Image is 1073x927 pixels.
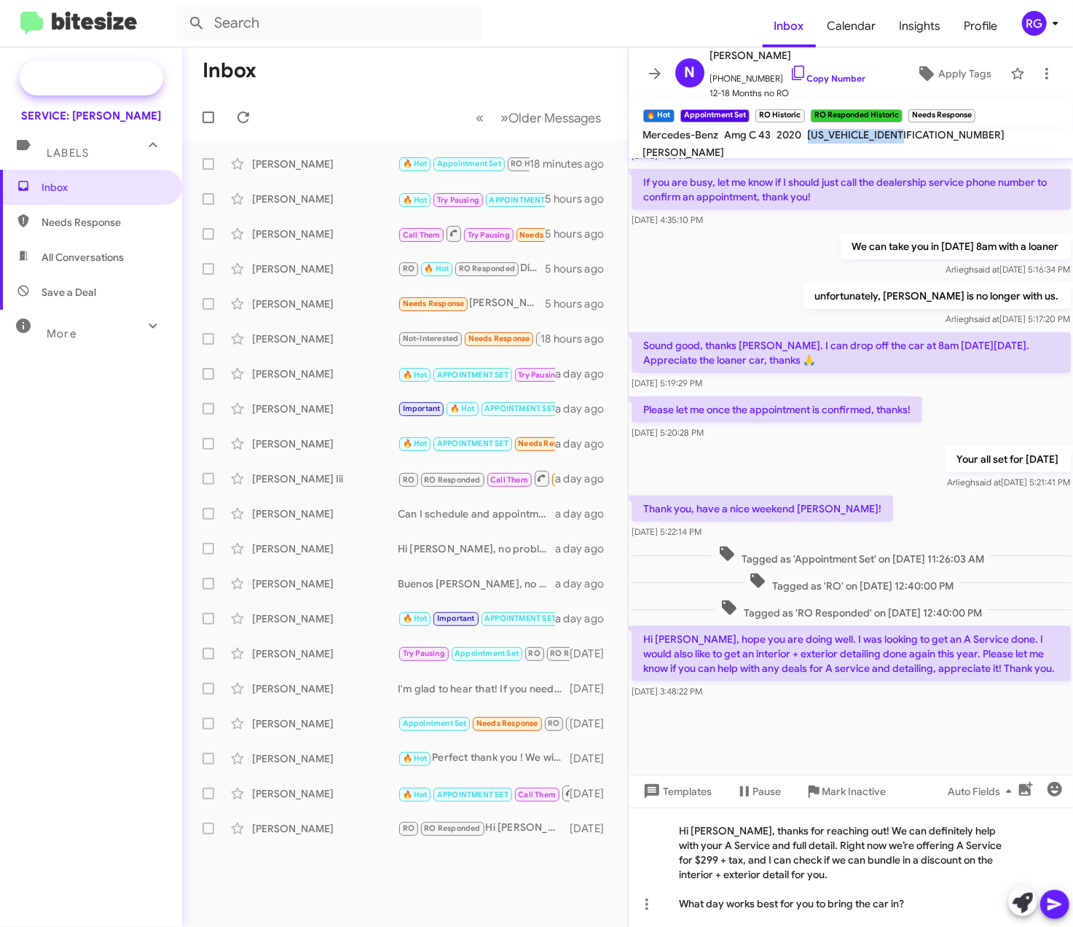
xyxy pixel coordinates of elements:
[974,264,999,275] span: said at
[518,439,580,448] span: Needs Response
[252,332,398,346] div: [PERSON_NAME]
[643,128,719,141] span: Mercedes-Benz
[398,189,545,208] div: Honestly no it's always something that needs to be done I was going to see if it can be traded in
[822,778,887,805] span: Mark Inactive
[252,681,398,696] div: [PERSON_NAME]
[403,334,459,343] span: Not-Interested
[403,649,445,658] span: Try Pausing
[252,751,398,766] div: [PERSON_NAME]
[398,295,545,312] div: [PERSON_NAME] -- on a scale of 1 to 10 my experience has been a ZERO. Please talk to Nic. My sati...
[252,506,398,521] div: [PERSON_NAME]
[643,109,675,122] small: 🔥 Hot
[840,233,1070,259] p: We can take you in [DATE] 8am with a loaner
[570,716,616,731] div: [DATE]
[403,439,428,448] span: 🔥 Hot
[403,195,428,205] span: 🔥 Hot
[403,719,467,728] span: Appointment Set
[763,5,816,47] span: Inbox
[710,47,866,64] span: [PERSON_NAME]
[490,475,528,485] span: Call Them
[424,475,480,485] span: RO Responded
[252,576,398,591] div: [PERSON_NAME]
[632,214,703,225] span: [DATE] 4:35:10 PM
[403,475,414,485] span: RO
[945,446,1070,472] p: Your all set for [DATE]
[252,157,398,171] div: [PERSON_NAME]
[640,778,712,805] span: Templates
[437,159,501,168] span: Appointment Set
[398,645,570,662] div: Hi [PERSON_NAME], sorry for the delay I was checking in with your advisor [PERSON_NAME]. Parts go...
[629,778,724,805] button: Templates
[632,396,922,423] p: Please let me once the appointment is confirmed, thanks!
[632,496,893,522] p: Thank you, have a nice weekend [PERSON_NAME]!
[888,5,953,47] span: Insights
[403,790,428,799] span: 🔥 Hot
[753,778,782,805] span: Pause
[398,750,570,767] div: Perfect thank you ! We will call/text you when on our way
[570,821,616,836] div: [DATE]
[509,110,602,126] span: Older Messages
[545,227,616,241] div: 5 hours ago
[632,526,701,537] span: [DATE] 5:22:14 PM
[790,73,866,84] a: Copy Number
[476,719,538,728] span: Needs Response
[777,128,802,141] span: 2020
[398,576,555,591] div: Buenos [PERSON_NAME], no se preocupe. Entiendo perfectamente, gracias por avisar. Cuando tenga un...
[530,157,616,171] div: 18 minutes ago
[42,215,165,230] span: Needs Response
[684,61,695,85] span: N
[484,614,556,623] span: APPOINTMENT SET
[570,646,616,661] div: [DATE]
[398,820,570,837] div: Hi [PERSON_NAME], thank you for your honest feedback. I’m sorry the small battery wasn’t addresse...
[455,649,519,658] span: Appointment Set
[403,370,428,380] span: 🔥 Hot
[816,5,888,47] a: Calendar
[176,6,482,41] input: Search
[725,128,771,141] span: Amg C 43
[21,109,161,123] div: SERVICE: [PERSON_NAME]
[555,541,616,556] div: a day ago
[492,103,610,133] button: Next
[946,313,1070,324] span: Arliegh [DATE] 5:17:20 PM
[570,786,616,801] div: [DATE]
[20,60,163,95] a: Special Campaign
[518,370,560,380] span: Try Pausing
[459,264,515,273] span: RO Responded
[555,576,616,591] div: a day ago
[742,572,959,593] span: Tagged as 'RO' on [DATE] 12:40:00 PM
[714,599,987,620] span: Tagged as 'RO Responded' on [DATE] 12:40:00 PM
[947,477,1070,488] span: Arliegh [DATE] 5:21:41 PM
[403,299,465,308] span: Needs Response
[541,332,616,346] div: 18 hours ago
[252,821,398,836] div: [PERSON_NAME]
[398,469,555,488] div: Inbound Call
[403,264,414,273] span: RO
[42,180,165,195] span: Inbox
[252,437,398,451] div: [PERSON_NAME]
[252,786,398,801] div: [PERSON_NAME]
[936,778,1029,805] button: Auto Fields
[468,103,610,133] nav: Page navigation example
[953,5,1010,47] a: Profile
[403,824,414,833] span: RO
[643,146,725,159] span: [PERSON_NAME]
[484,404,556,413] span: APPOINTMENT SET
[548,719,559,728] span: RO
[490,195,561,205] span: APPOINTMENT SET
[545,262,616,276] div: 5 hours ago
[203,59,256,82] h1: Inbox
[63,71,152,85] span: Special Campaign
[555,506,616,521] div: a day ago
[252,541,398,556] div: [PERSON_NAME]
[437,614,475,623] span: Important
[47,327,76,340] span: More
[680,896,1008,911] div: What day works best for you to bring the car in?
[680,109,750,122] small: Appointment Set
[519,230,581,240] span: Needs Response
[975,477,1001,488] span: said at
[511,159,554,168] span: RO Historic
[632,427,704,438] span: [DATE] 5:20:28 PM
[468,334,530,343] span: Needs Response
[398,784,570,802] div: Absolutely! We will see you then !
[545,297,616,311] div: 5 hours ago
